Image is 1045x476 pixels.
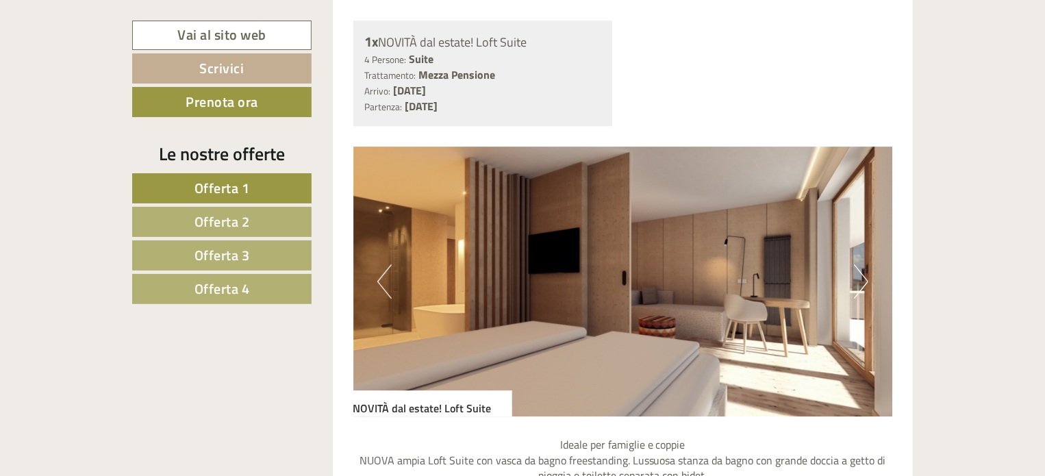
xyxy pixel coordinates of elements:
div: Buon giorno, come possiamo aiutarla? [10,37,204,79]
button: Previous [377,264,392,299]
b: Mezza Pensione [419,66,496,83]
div: Le nostre offerte [132,141,312,166]
b: Suite [410,51,434,67]
b: [DATE] [394,82,427,99]
div: NOVITÀ dal estate! Loft Suite [353,390,512,416]
small: Arrivo: [365,84,391,98]
a: Scrivici [132,53,312,84]
a: Vai al sito web [132,21,312,50]
span: Offerta 2 [194,211,250,232]
small: 4 Persone: [365,53,407,66]
img: image [353,147,893,416]
small: Partenza: [365,100,403,114]
span: Offerta 4 [194,278,250,299]
button: Next [854,264,868,299]
div: domenica [236,10,305,34]
button: Invia [468,355,540,385]
a: Prenota ora [132,87,312,117]
span: Offerta 3 [194,245,250,266]
span: Offerta 1 [194,177,250,199]
small: 19:47 [21,66,197,76]
b: [DATE] [405,98,438,114]
div: [GEOGRAPHIC_DATA] [21,40,197,51]
small: Trattamento: [365,68,416,82]
b: 1x [365,31,379,52]
div: NOVITÀ dal estate! Loft Suite [365,32,601,52]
